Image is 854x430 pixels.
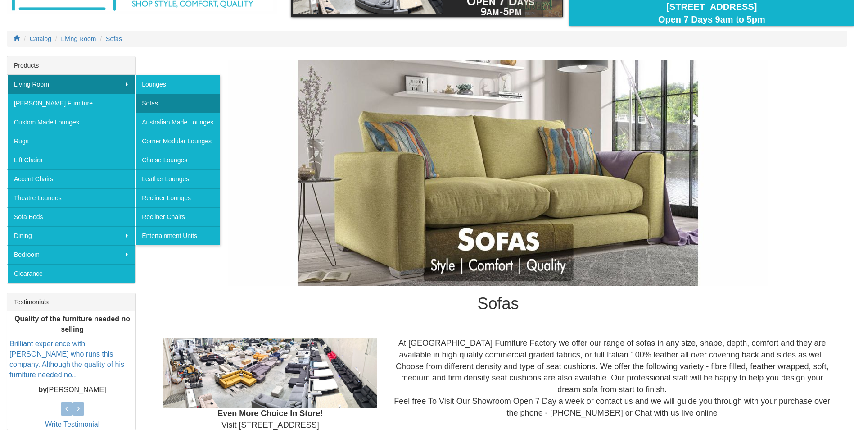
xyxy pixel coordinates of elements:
a: Bedroom [7,245,135,264]
img: Showroom [163,338,377,408]
a: Lounges [135,75,220,94]
a: Australian Made Lounges [135,113,220,132]
b: by [38,386,47,393]
b: Even More Choice In Store! [217,409,323,418]
div: At [GEOGRAPHIC_DATA] Furniture Factory we offer our range of sofas in any size, shape, depth, com... [384,338,840,419]
div: Testimonials [7,293,135,311]
img: Sofas [228,60,768,286]
a: Living Room [7,75,135,94]
a: Custom Made Lounges [7,113,135,132]
a: Recliner Chairs [135,207,220,226]
a: Lift Chairs [7,151,135,169]
a: Corner Modular Lounges [135,132,220,151]
a: Clearance [7,264,135,283]
a: [PERSON_NAME] Furniture [7,94,135,113]
a: Dining [7,226,135,245]
a: Recliner Lounges [135,188,220,207]
a: Chaise Lounges [135,151,220,169]
a: Rugs [7,132,135,151]
h1: Sofas [149,295,847,313]
p: [PERSON_NAME] [9,385,135,395]
b: Quality of the furniture needed no selling [14,315,130,333]
div: Products [7,56,135,75]
a: Sofas [135,94,220,113]
a: Living Room [61,35,96,42]
a: Sofa Beds [7,207,135,226]
a: Theatre Lounges [7,188,135,207]
a: Brilliant experience with [PERSON_NAME] who runs this company. Although the quality of his furnit... [9,340,124,379]
a: Entertainment Units [135,226,220,245]
a: Leather Lounges [135,169,220,188]
a: Accent Chairs [7,169,135,188]
a: Write Testimonial [45,421,99,428]
a: Sofas [106,35,122,42]
a: Catalog [30,35,51,42]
